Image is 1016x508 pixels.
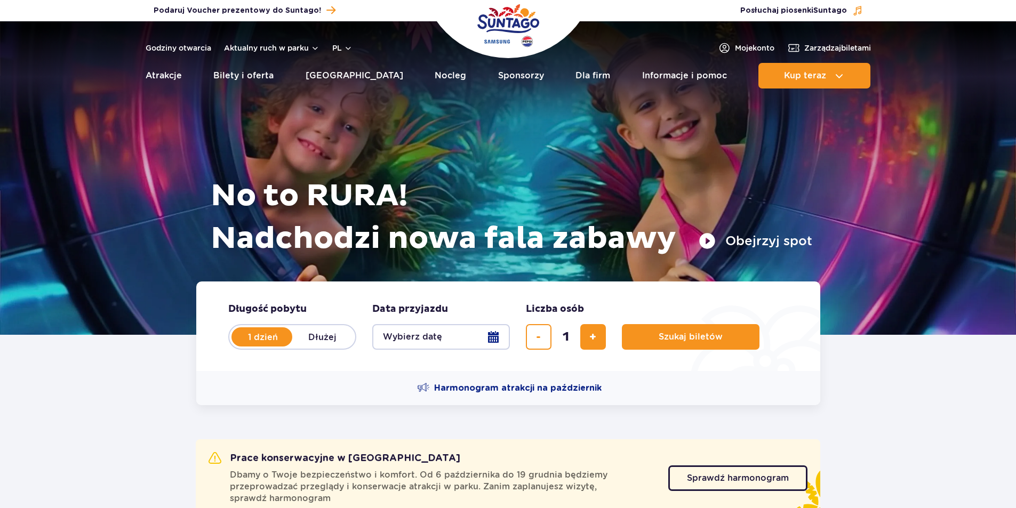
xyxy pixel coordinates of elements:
[580,324,606,350] button: dodaj bilet
[740,5,847,16] span: Posłuchaj piosenki
[209,452,460,465] h2: Prace konserwacyjne w [GEOGRAPHIC_DATA]
[498,63,544,88] a: Sponsorzy
[228,303,307,316] span: Długość pobytu
[642,63,727,88] a: Informacje i pomoc
[417,382,602,394] a: Harmonogram atrakcji na październik
[372,303,448,316] span: Data przyjazdu
[575,63,610,88] a: Dla firm
[213,63,274,88] a: Bilety i oferta
[230,469,655,504] span: Dbamy o Twoje bezpieczeństwo i komfort. Od 6 października do 19 grudnia będziemy przeprowadzać pr...
[196,281,820,371] form: Planowanie wizyty w Park of Poland
[813,7,847,14] span: Suntago
[211,175,812,260] h1: No to RURA! Nadchodzi nowa fala zabawy
[668,465,807,491] a: Sprawdź harmonogram
[332,43,353,53] button: pl
[740,5,863,16] button: Posłuchaj piosenkiSuntago
[306,63,403,88] a: [GEOGRAPHIC_DATA]
[526,303,584,316] span: Liczba osób
[687,474,789,482] span: Sprawdź harmonogram
[154,5,321,16] span: Podaruj Voucher prezentowy do Suntago!
[553,324,579,350] input: liczba biletów
[224,44,319,52] button: Aktualny ruch w parku
[659,332,723,342] span: Szukaj biletów
[146,63,182,88] a: Atrakcje
[233,326,293,348] label: 1 dzień
[434,382,602,394] span: Harmonogram atrakcji na październik
[154,3,335,18] a: Podaruj Voucher prezentowy do Suntago!
[718,42,774,54] a: Mojekonto
[735,43,774,53] span: Moje konto
[372,324,510,350] button: Wybierz datę
[758,63,870,88] button: Kup teraz
[787,42,871,54] a: Zarządzajbiletami
[292,326,353,348] label: Dłużej
[699,232,812,249] button: Obejrzyj spot
[804,43,871,53] span: Zarządzaj biletami
[622,324,759,350] button: Szukaj biletów
[526,324,551,350] button: usuń bilet
[146,43,211,53] a: Godziny otwarcia
[435,63,466,88] a: Nocleg
[784,71,826,80] span: Kup teraz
